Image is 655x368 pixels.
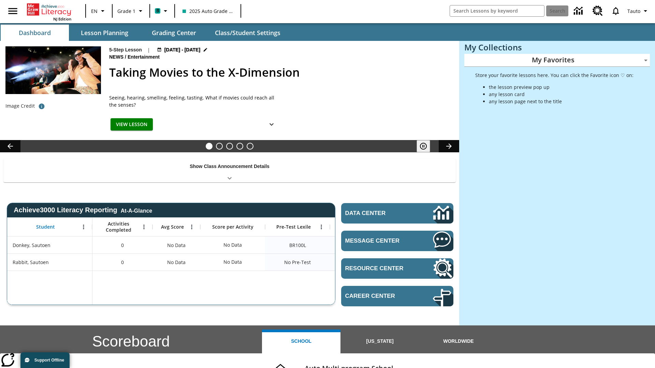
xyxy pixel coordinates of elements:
span: EN [91,7,98,15]
span: [DATE] - [DATE] [164,46,200,53]
span: Data Center [345,210,410,217]
span: Score per Activity [212,224,253,230]
span: Grade 1 [117,7,135,15]
span: Activities Completed [96,221,141,233]
div: Show Class Announcement Details [3,159,456,182]
div: No Data, Rabbit, Sautoen [220,255,245,269]
a: Resource Center, Will open in new tab [341,258,453,279]
span: | [147,46,150,53]
span: Tauto [627,7,640,15]
span: Achieve3000 Literacy Reporting [14,206,152,214]
button: Dashboard [1,25,69,41]
span: Resource Center [345,265,412,272]
span: Rabbit, Sautoen [13,259,49,266]
li: any lesson page next to the title [489,98,634,105]
div: Home [27,2,71,21]
input: search field [450,5,544,16]
span: / [125,54,126,60]
span: Beginning reader 100 Lexile, Donkey, Sautoen [289,242,306,249]
span: News [109,53,125,61]
a: Resource Center, Will open in new tab [588,2,607,20]
p: Image Credit [5,103,35,109]
h2: Taking Movies to the X-Dimension [109,64,451,81]
button: Open Menu [139,222,149,232]
span: Donkey, Sautoen [13,242,50,249]
a: Career Center [341,286,453,306]
button: Pause [417,140,430,152]
button: Photo credit: Photo by The Asahi Shimbun via Getty Images [35,100,48,112]
button: Slide 1 Taking Movies to the X-Dimension [206,143,213,150]
button: Slide 4 Pre-release lesson [236,143,243,150]
div: No Data, Rabbit, Sautoen [330,254,395,271]
button: Open side menu [3,1,23,21]
div: No Data, Rabbit, Sautoen [152,254,200,271]
button: Lesson Planning [70,25,139,41]
body: Maximum 600 characters Press Escape to exit toolbar Press Alt + F10 to reach toolbar [5,5,231,13]
span: Message Center [345,237,412,244]
a: Data Center [341,203,453,224]
span: NJ Edition [53,16,71,21]
button: Slide 2 Do You Want Fries With That? [216,143,223,150]
span: 2025 Auto Grade 1 A [183,7,233,15]
button: Worldwide [419,329,498,353]
button: School [262,329,340,353]
button: Slide 3 Cars of the Future? [226,143,233,150]
img: Panel in front of the seats sprays water mist to the happy audience at a 4DX-equipped theater. [5,46,101,94]
button: Show Details [265,118,278,131]
button: Open Menu [316,222,326,232]
div: No Data, Donkey, Sautoen [220,238,245,252]
div: No Data, Donkey, Sautoen [152,236,200,254]
li: the lesson preview pop up [489,83,634,91]
span: 0 [121,259,124,266]
div: At-A-Glance [121,206,152,214]
button: Support Offline [20,352,70,368]
button: Lesson carousel, Next [439,140,459,152]
a: Data Center [570,2,588,20]
p: Show Class Announcement Details [190,163,270,170]
p: Store your favorite lessons here. You can click the Favorite icon ♡ on: [475,72,634,79]
span: 0 [121,242,124,249]
div: My Favorites [464,54,650,67]
span: No Data [164,238,189,252]
div: 0, Rabbit, Sautoen [92,254,152,271]
button: Open Menu [187,222,197,232]
li: any lesson card [489,91,634,98]
button: Language: EN, Select a language [88,5,110,17]
div: 0, Donkey, Sautoen [92,236,152,254]
button: Profile/Settings [625,5,652,17]
span: Pre-Test Lexile [276,224,311,230]
button: Slide 5 Career Lesson [247,143,253,150]
span: Career Center [345,293,412,300]
span: Avg Score [161,224,184,230]
span: Student [36,224,55,230]
button: [US_STATE] [340,329,419,353]
p: 5-Step Lesson [109,46,142,53]
a: Message Center [341,231,453,251]
div: Pause [417,140,437,152]
div: Seeing, hearing, smelling, feeling, tasting. What if movies could reach all the senses? [109,94,280,108]
h3: My Collections [464,43,650,52]
button: Class/Student Settings [209,25,286,41]
button: Grade: Grade 1, Select a grade [115,5,147,17]
button: Grading Center [140,25,208,41]
span: Entertainment [128,53,161,61]
button: View Lesson [111,118,153,131]
button: Boost Class color is teal. Change class color [152,5,172,17]
a: Notifications [607,2,625,20]
div: Beginning reader 100 Lexile, ER, Based on the Lexile Reading measure, student is an Emerging Read... [330,236,395,254]
button: Open Menu [78,222,89,232]
span: Support Offline [34,358,64,363]
button: Aug 18 - Aug 24 Choose Dates [156,46,209,53]
span: No Data [164,255,189,269]
a: Home [27,3,71,16]
span: No Pre-Test, Rabbit, Sautoen [284,259,311,266]
span: B [156,6,159,15]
